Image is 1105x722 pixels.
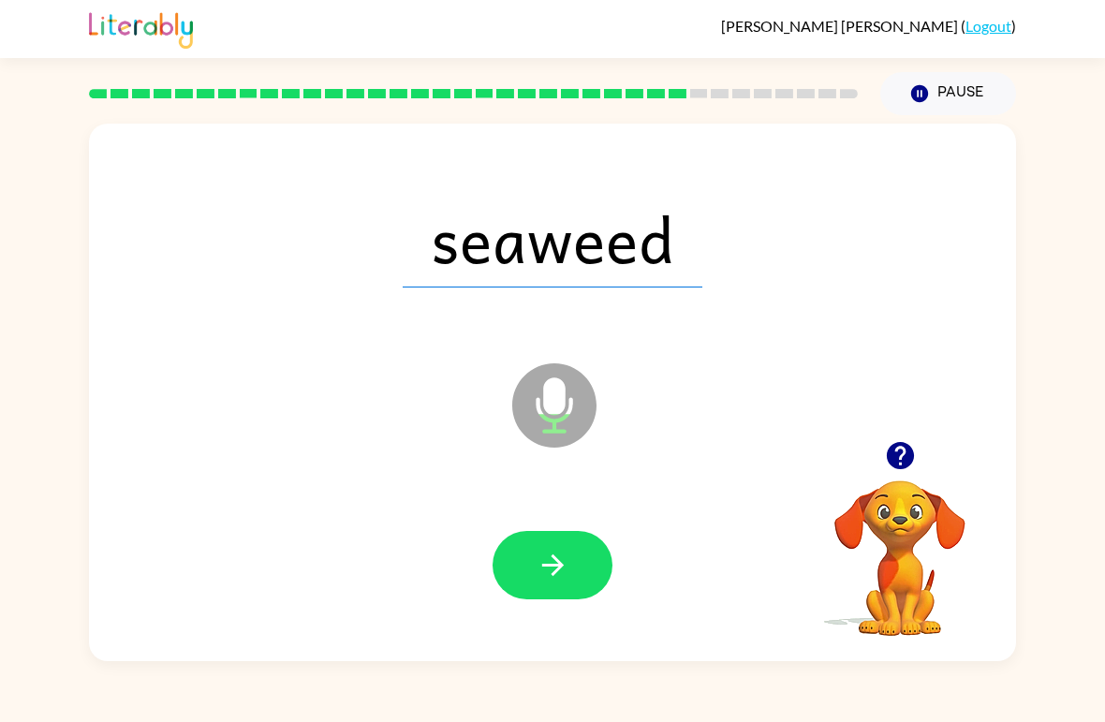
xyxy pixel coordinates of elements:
[89,7,193,49] img: Literably
[806,451,994,639] video: Your browser must support playing .mp4 files to use Literably. Please try using another browser.
[403,190,702,287] span: seaweed
[965,17,1011,35] a: Logout
[880,72,1016,115] button: Pause
[721,17,1016,35] div: ( )
[721,17,961,35] span: [PERSON_NAME] [PERSON_NAME]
